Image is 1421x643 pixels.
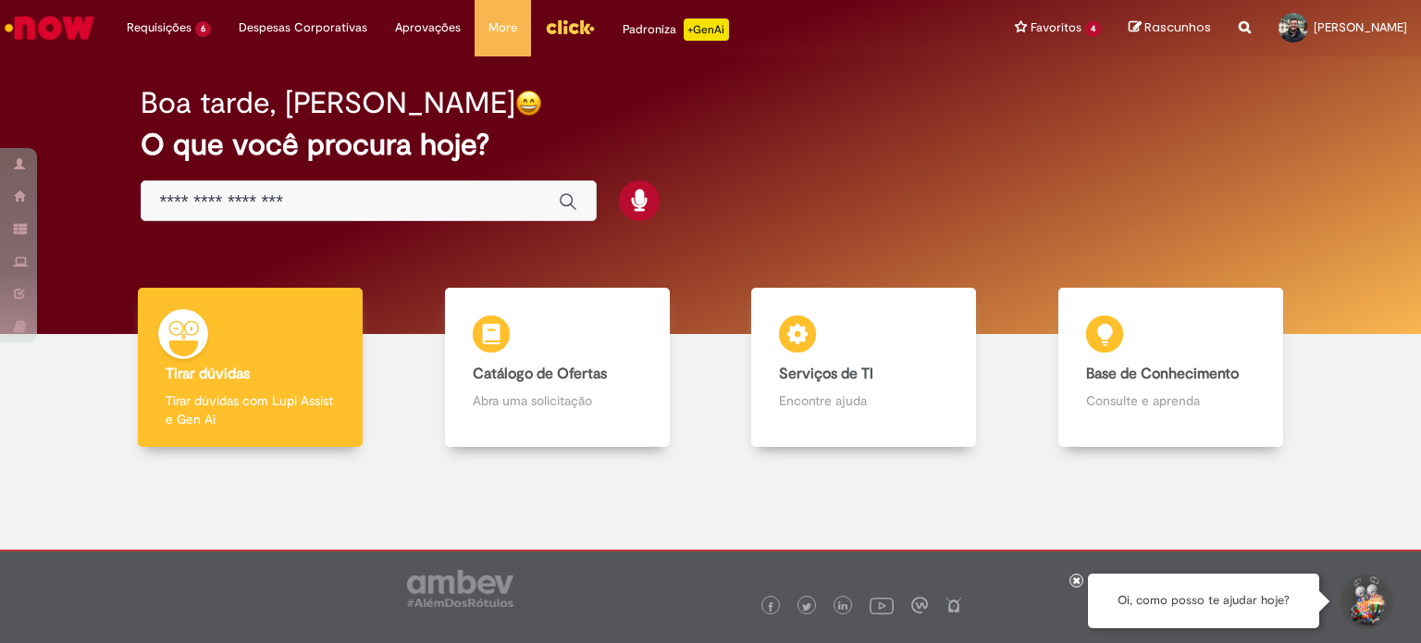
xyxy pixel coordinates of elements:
[545,13,595,41] img: click_logo_yellow_360x200.png
[911,597,928,613] img: logo_footer_workplace.png
[779,365,873,383] b: Serviços de TI
[395,19,461,37] span: Aprovações
[127,19,192,37] span: Requisições
[684,19,729,41] p: +GenAi
[1085,21,1101,37] span: 4
[141,129,1281,161] h2: O que você procura hoje?
[2,9,97,46] img: ServiceNow
[473,365,607,383] b: Catálogo de Ofertas
[802,602,811,612] img: logo_footer_twitter.png
[515,90,542,117] img: happy-face.png
[239,19,367,37] span: Despesas Corporativas
[1088,574,1319,628] div: Oi, como posso te ajudar hoje?
[195,21,211,37] span: 6
[1086,391,1255,410] p: Consulte e aprenda
[1338,574,1393,629] button: Iniciar Conversa de Suporte
[1018,288,1325,448] a: Base de Conhecimento Consulte e aprenda
[1086,365,1239,383] b: Base de Conhecimento
[779,391,948,410] p: Encontre ajuda
[488,19,517,37] span: More
[166,391,335,428] p: Tirar dúvidas com Lupi Assist e Gen Ai
[404,288,711,448] a: Catálogo de Ofertas Abra uma solicitação
[1314,19,1407,35] span: [PERSON_NAME]
[141,87,515,119] h2: Boa tarde, [PERSON_NAME]
[623,19,729,41] div: Padroniza
[1031,19,1081,37] span: Favoritos
[166,365,250,383] b: Tirar dúvidas
[1129,19,1211,37] a: Rascunhos
[407,570,513,607] img: logo_footer_ambev_rotulo_gray.png
[766,602,775,612] img: logo_footer_facebook.png
[838,601,847,612] img: logo_footer_linkedin.png
[97,288,404,448] a: Tirar dúvidas Tirar dúvidas com Lupi Assist e Gen Ai
[1144,19,1211,36] span: Rascunhos
[945,597,962,613] img: logo_footer_naosei.png
[473,391,642,410] p: Abra uma solicitação
[710,288,1018,448] a: Serviços de TI Encontre ajuda
[870,593,894,617] img: logo_footer_youtube.png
